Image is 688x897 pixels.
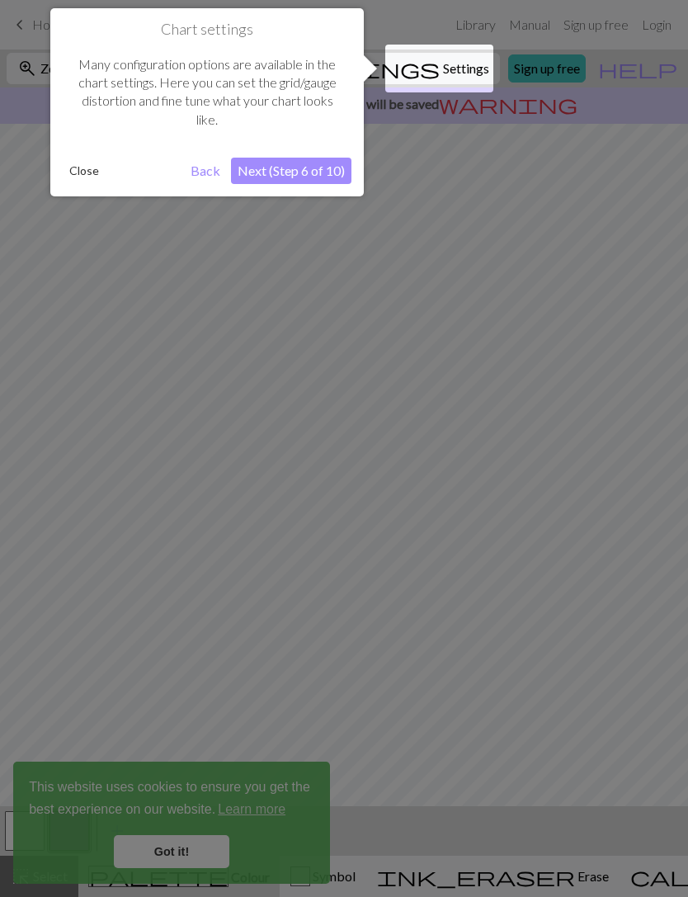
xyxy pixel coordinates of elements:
button: Back [184,158,227,184]
div: Many configuration options are available in the chart settings. Here you can set the grid/gauge d... [63,39,351,146]
div: Chart settings [50,8,364,196]
button: Close [63,158,106,183]
h1: Chart settings [63,21,351,39]
button: Next (Step 6 of 10) [231,158,351,184]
